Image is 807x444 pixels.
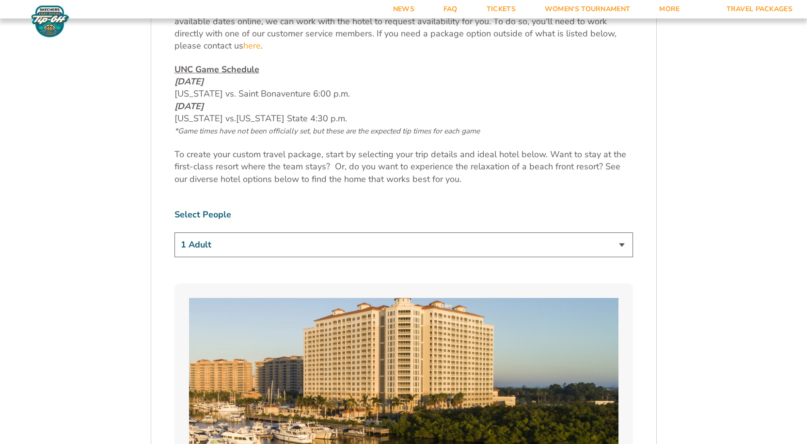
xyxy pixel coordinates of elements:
p: To create your custom travel package, start by selecting your trip details and ideal hotel below.... [174,148,633,185]
label: Select People [174,209,633,221]
em: [DATE] [174,100,204,112]
img: Fort Myers Tip-Off [29,5,71,38]
span: [US_STATE] State 4:30 p.m. [236,113,347,124]
span: vs. [225,113,236,124]
span: *Game times have not been officially set, but these are the expected tip times for each game [174,126,480,136]
a: here [243,40,261,52]
em: [DATE] [174,76,204,87]
p: [US_STATE] vs. Saint Bonaventure 6:00 p.m. [US_STATE] [174,64,633,137]
u: UNC Game Schedule [174,64,259,75]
